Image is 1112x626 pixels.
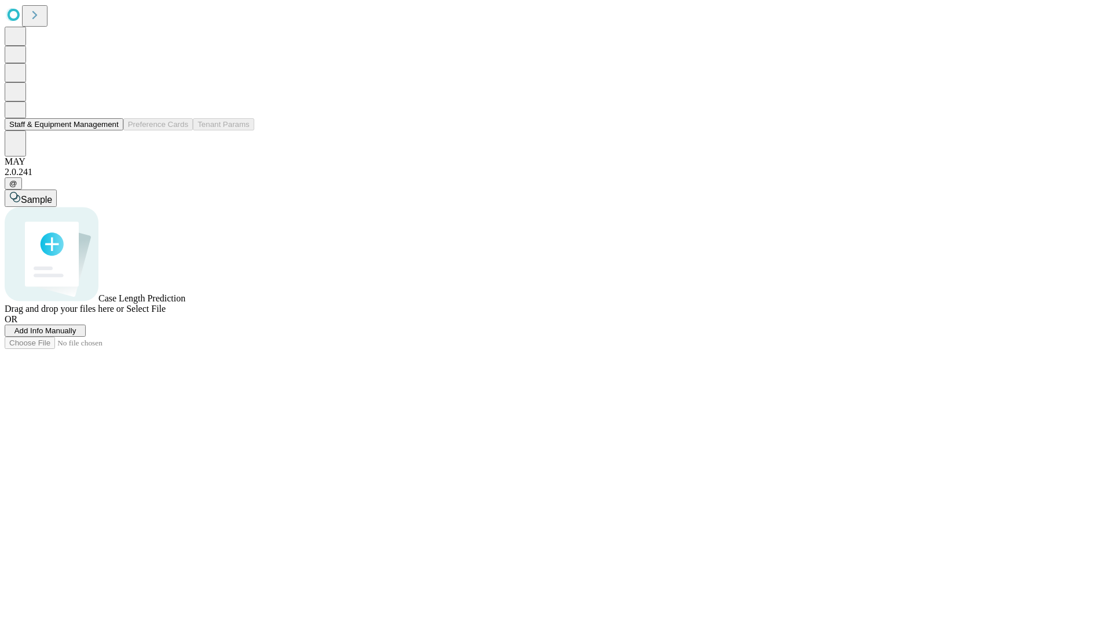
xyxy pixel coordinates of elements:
button: Staff & Equipment Management [5,118,123,130]
span: OR [5,314,17,324]
span: Sample [21,195,52,205]
div: 2.0.241 [5,167,1107,177]
span: Add Info Manually [14,326,76,335]
span: @ [9,179,17,188]
button: Tenant Params [193,118,254,130]
button: @ [5,177,22,190]
span: Case Length Prediction [98,293,185,303]
button: Preference Cards [123,118,193,130]
span: Select File [126,304,166,314]
button: Sample [5,190,57,207]
span: Drag and drop your files here or [5,304,124,314]
div: MAY [5,156,1107,167]
button: Add Info Manually [5,325,86,337]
